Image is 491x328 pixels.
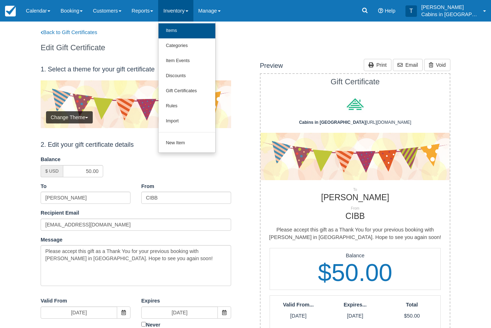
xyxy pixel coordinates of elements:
[159,53,215,69] a: Item Events
[159,136,215,151] a: New Item
[159,38,215,53] a: Categories
[158,22,216,153] ul: Inventory
[159,99,215,114] a: Rules
[159,84,215,99] a: Gift Certificates
[159,114,215,129] a: Import
[159,23,215,38] a: Items
[159,69,215,84] a: Discounts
